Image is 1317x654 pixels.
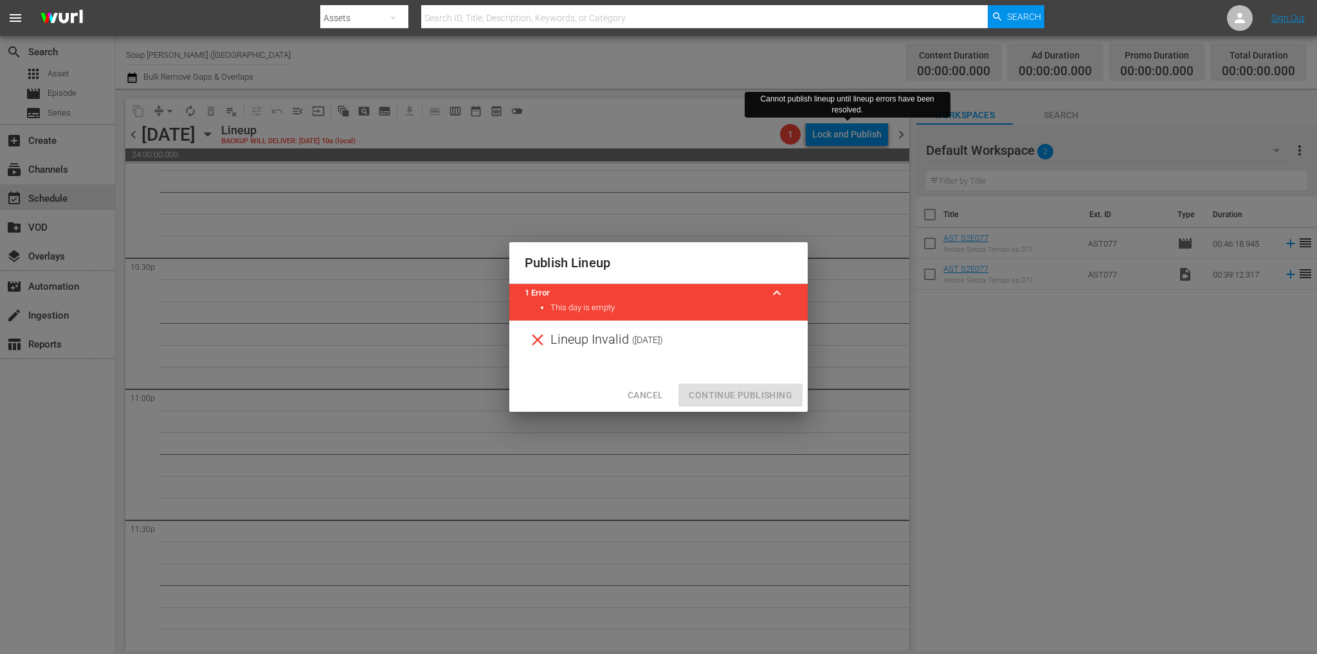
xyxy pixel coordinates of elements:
button: keyboard_arrow_up [761,278,792,308]
span: ( [DATE] ) [632,330,663,349]
span: Cancel [628,387,663,403]
a: Sign Out [1271,13,1305,23]
li: This day is empty [550,302,792,314]
img: ans4CAIJ8jUAAAAAAAAAAAAAAAAAAAAAAAAgQb4GAAAAAAAAAAAAAAAAAAAAAAAAJMjXAAAAAAAAAAAAAAAAAAAAAAAAgAT5G... [31,3,93,33]
div: Lineup Invalid [509,321,808,359]
div: Cannot publish lineup until lineup errors have been resolved. [750,94,945,116]
span: keyboard_arrow_up [769,285,785,301]
title: 1 Error [525,287,761,299]
span: Search [1007,5,1041,28]
span: menu [8,10,23,26]
h2: Publish Lineup [525,252,792,273]
button: Cancel [617,384,673,407]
